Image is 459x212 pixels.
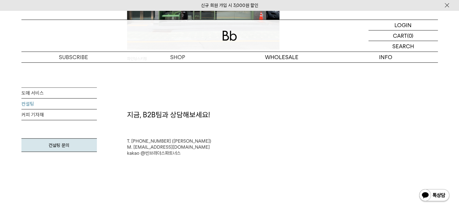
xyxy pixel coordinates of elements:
img: 카카오톡 채널 1:1 채팅 버튼 [419,188,450,203]
a: 커피 기자재 [21,109,97,120]
p: (0) [407,30,413,41]
a: 신규 회원 가입 시 3,000원 할인 [201,3,258,8]
p: CART [393,30,407,41]
a: SUBSCRIBE [21,52,126,62]
p: LOGIN [394,20,412,30]
div: 지금, B2B팀과 상담해보세요! [124,110,441,120]
a: kakao @빈브라더스파트너스 [127,150,181,156]
img: 로고 [222,31,237,41]
a: CART (0) [368,30,438,41]
a: 컨설팅 문의 [21,138,97,152]
p: SEARCH [392,41,414,52]
p: WHOLESALE [230,52,334,62]
a: T. [PHONE_NUMBER] ([PERSON_NAME]) [127,138,211,144]
a: LOGIN [368,20,438,30]
p: INFO [334,52,438,62]
a: M. [EMAIL_ADDRESS][DOMAIN_NAME] [127,144,210,150]
a: 컨설팅 [21,99,97,109]
a: SHOP [126,52,230,62]
a: 도매 서비스 [21,88,97,99]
